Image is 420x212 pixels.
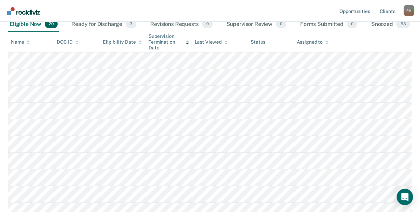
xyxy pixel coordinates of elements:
div: Last Viewed [195,39,228,45]
div: Supervision Termination Date [149,33,189,50]
span: 20 [45,20,58,29]
span: 0 [347,20,358,29]
span: 0 [202,20,213,29]
span: 0 [276,20,286,29]
div: Eligibility Date [103,39,142,45]
div: Open Intercom Messenger [397,189,413,205]
div: Snoozed53 [370,17,411,32]
div: Forms Submitted0 [299,17,359,32]
button: Profile dropdown button [404,5,415,16]
div: Assigned to [297,39,329,45]
div: Ready for Discharge3 [70,17,138,32]
div: Revisions Requests0 [149,17,214,32]
div: Eligible Now20 [8,17,59,32]
div: Status [251,39,265,45]
div: DOC ID [57,39,79,45]
span: 53 [396,20,410,29]
div: R H [404,5,415,16]
img: Recidiviz [7,7,40,15]
div: Supervisor Review0 [225,17,288,32]
span: 3 [126,20,137,29]
div: Name [11,39,30,45]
